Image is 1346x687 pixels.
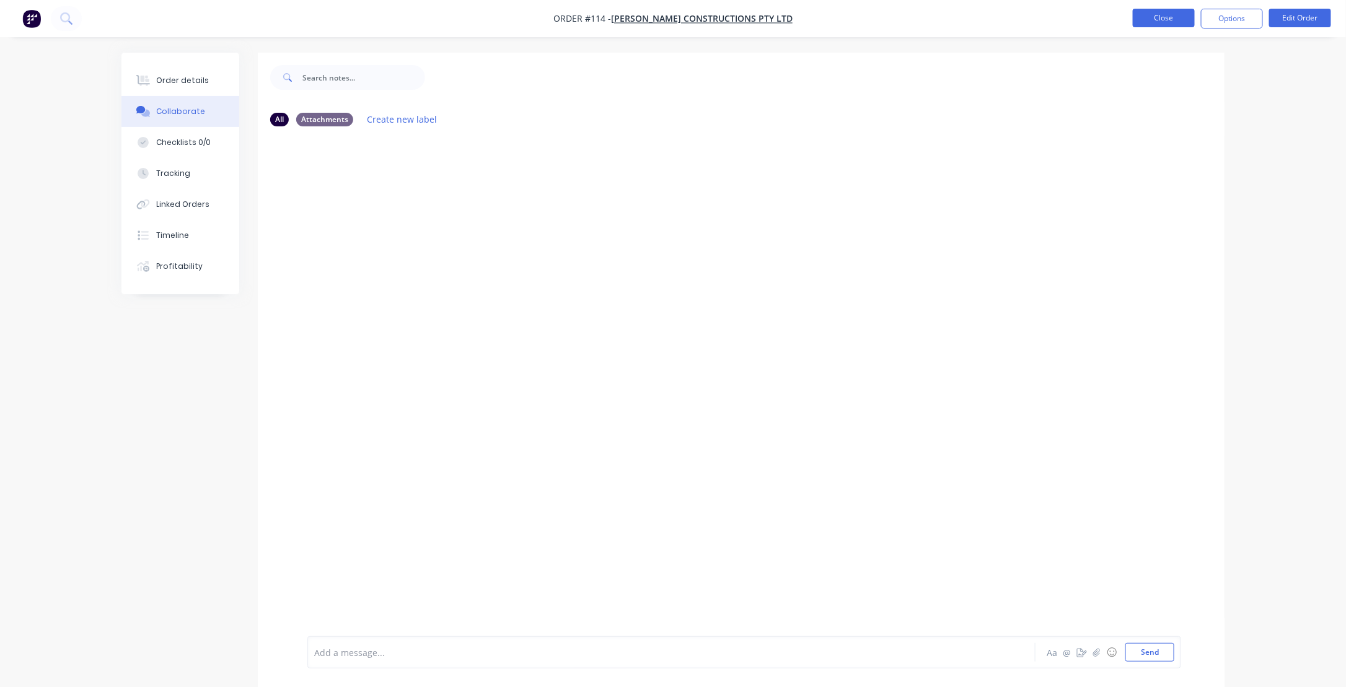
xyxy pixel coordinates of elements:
[1060,645,1075,660] button: @
[121,220,239,251] button: Timeline
[156,199,209,210] div: Linked Orders
[121,158,239,189] button: Tracking
[611,13,793,25] a: [PERSON_NAME] Constructions Pty Ltd
[121,96,239,127] button: Collaborate
[1125,643,1174,662] button: Send
[121,65,239,96] button: Order details
[296,113,353,126] div: Attachments
[270,113,289,126] div: All
[156,106,205,117] div: Collaborate
[121,127,239,158] button: Checklists 0/0
[1045,645,1060,660] button: Aa
[156,75,209,86] div: Order details
[361,111,444,128] button: Create new label
[156,261,203,272] div: Profitability
[156,230,189,241] div: Timeline
[22,9,41,28] img: Factory
[156,168,190,179] div: Tracking
[121,189,239,220] button: Linked Orders
[1201,9,1263,28] button: Options
[121,251,239,282] button: Profitability
[302,65,425,90] input: Search notes...
[1133,9,1195,27] button: Close
[553,13,611,25] span: Order #114 -
[1269,9,1331,27] button: Edit Order
[156,137,211,148] div: Checklists 0/0
[1104,645,1119,660] button: ☺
